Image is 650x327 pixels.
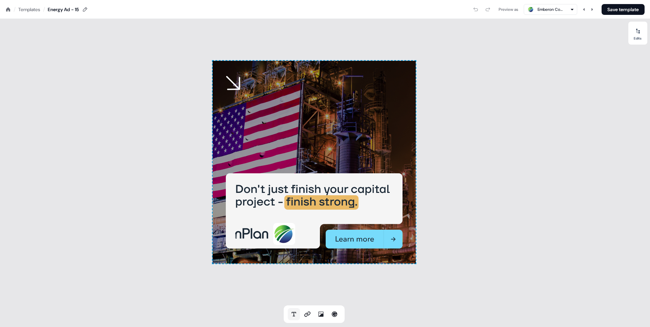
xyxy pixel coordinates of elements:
[499,6,518,13] div: Preview as
[14,6,16,13] div: /
[602,4,645,15] button: Save template
[48,6,79,13] div: Energy Ad - 15
[524,4,577,15] button: Emberon Consultancy
[538,6,565,13] div: Emberon Consultancy
[628,26,647,41] button: Edits
[18,6,40,13] a: Templates
[43,6,45,13] div: /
